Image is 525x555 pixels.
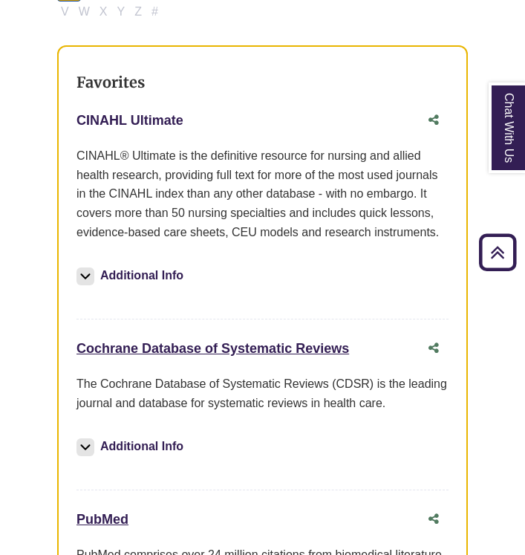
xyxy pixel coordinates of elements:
p: The Cochrane Database of Systematic Reviews (CDSR) is the leading journal and database for system... [76,374,449,412]
button: Share this database [419,334,449,363]
button: Additional Info [76,265,188,286]
button: Share this database [419,505,449,533]
p: CINAHL® Ultimate is the definitive resource for nursing and allied health research, providing ful... [76,146,449,241]
button: Share this database [419,106,449,134]
h3: Favorites [76,74,449,91]
button: Additional Info [76,436,188,457]
a: PubMed [76,512,128,527]
a: CINAHL Ultimate [76,113,183,128]
a: Back to Top [474,242,521,262]
a: Cochrane Database of Systematic Reviews [76,341,349,356]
